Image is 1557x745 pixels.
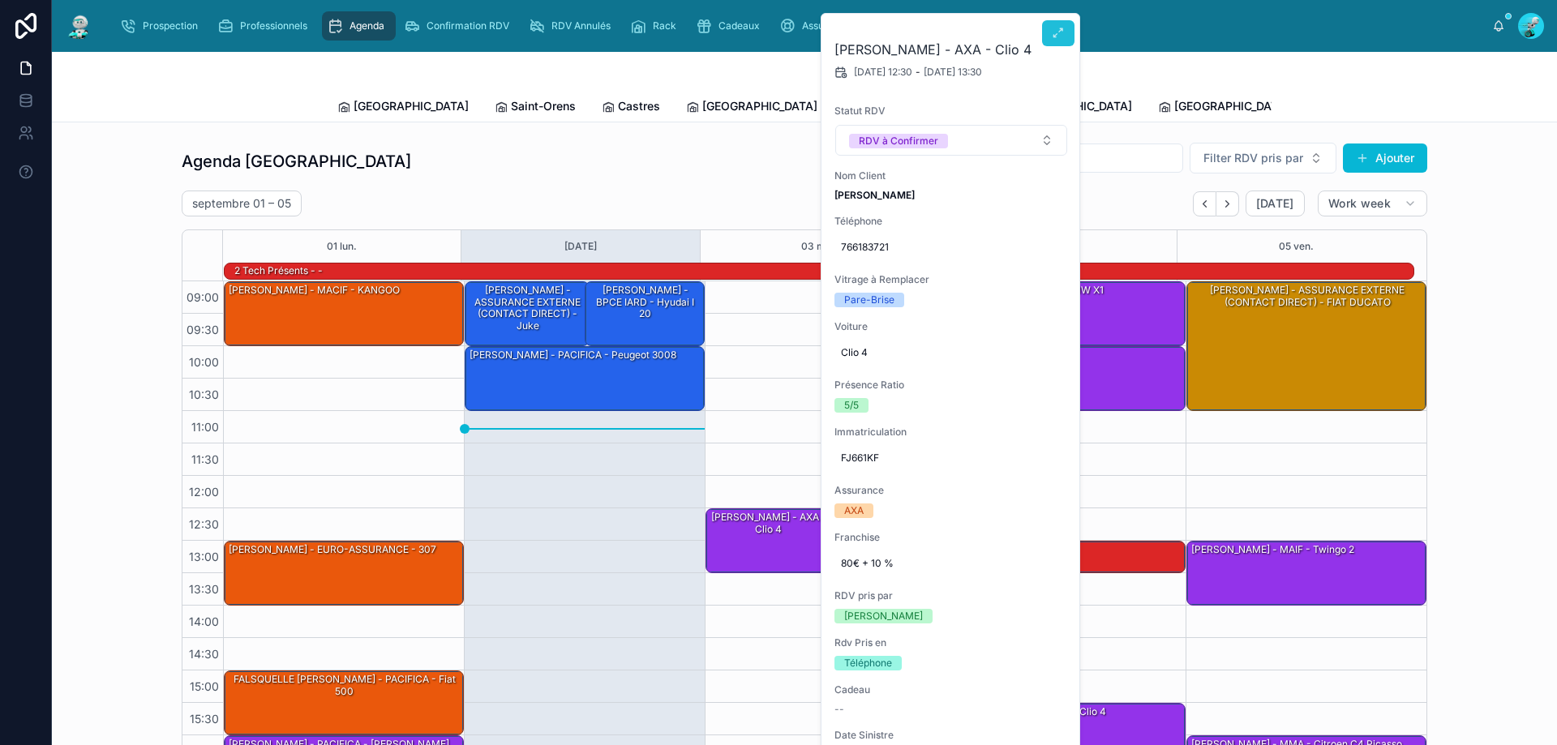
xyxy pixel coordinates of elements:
[212,11,319,41] a: Professionnels
[468,283,588,333] div: [PERSON_NAME] - ASSURANCE EXTERNE (CONTACT DIRECT) - juke
[1193,191,1216,216] button: Back
[709,510,829,537] div: [PERSON_NAME] - AXA - Clio 4
[107,8,1492,44] div: scrollable content
[834,379,1068,392] span: Présence Ratio
[233,263,324,279] div: 2 Tech présents - -
[564,230,597,263] button: [DATE]
[227,672,462,699] div: FALSQUELLE [PERSON_NAME] - PACIFICA - Fiat 500
[1190,283,1425,310] div: [PERSON_NAME] - ASSURANCE EXTERNE (CONTACT DIRECT) - FIAT DUCATO
[834,169,1068,182] span: Nom Client
[327,230,357,263] button: 01 lun.
[1256,196,1294,211] span: [DATE]
[187,420,223,434] span: 11:00
[834,189,915,201] strong: [PERSON_NAME]
[182,323,223,336] span: 09:30
[1279,230,1314,263] button: 05 ven.
[225,282,463,345] div: [PERSON_NAME] - MACIF - KANGOO
[834,105,1068,118] span: Statut RDV
[801,230,838,263] button: 03 mer.
[588,283,703,321] div: [PERSON_NAME] - BPCE IARD - hyudai i 20
[182,290,223,304] span: 09:00
[844,398,859,413] div: 5/5
[225,542,463,605] div: [PERSON_NAME] - EURO-ASSURANCE - 307
[187,452,223,466] span: 11:30
[602,92,660,124] a: Castres
[854,66,912,79] span: [DATE] 12:30
[618,98,660,114] span: Castres
[115,11,209,41] a: Prospection
[524,11,622,41] a: RDV Annulés
[835,125,1067,156] button: Select Button
[916,66,920,79] span: -
[774,11,867,41] a: Assurances
[1190,143,1336,173] button: Select Button
[834,215,1068,228] span: Téléphone
[1216,191,1239,216] button: Next
[186,679,223,693] span: 15:00
[354,98,469,114] span: [GEOGRAPHIC_DATA]
[468,348,678,362] div: [PERSON_NAME] - PACIFICA - Peugeot 3008
[834,729,1068,742] span: Date Sinistre
[834,636,1068,649] span: Rdv Pris en
[834,484,1068,497] span: Assurance
[859,134,938,148] div: RDV à Confirmer
[834,40,1068,59] h2: [PERSON_NAME] - AXA - Clio 4
[182,150,411,173] h1: Agenda [GEOGRAPHIC_DATA]
[185,517,223,531] span: 12:30
[802,19,856,32] span: Assurances
[511,98,576,114] span: Saint-Orens
[186,712,223,726] span: 15:30
[551,19,611,32] span: RDV Annulés
[1190,542,1356,557] div: [PERSON_NAME] - MAIF - Twingo 2
[185,355,223,369] span: 10:00
[924,66,982,79] span: [DATE] 13:30
[844,609,923,623] div: [PERSON_NAME]
[185,550,223,563] span: 13:00
[240,19,307,32] span: Professionnels
[834,589,1068,602] span: RDV pris par
[185,387,223,401] span: 10:30
[427,19,509,32] span: Confirmation RDV
[834,320,1068,333] span: Voiture
[834,683,1068,696] span: Cadeau
[834,531,1068,544] span: Franchise
[890,11,1035,41] a: NE PAS TOUCHER
[233,263,324,278] div: 2 Tech présents - -
[841,346,1062,359] span: Clio 4
[227,283,401,298] div: [PERSON_NAME] - MACIF - KANGOO
[185,485,223,499] span: 12:00
[844,503,864,518] div: AXA
[227,542,438,557] div: [PERSON_NAME] - EURO-ASSURANCE - 307
[1246,191,1305,216] button: [DATE]
[841,452,1062,465] span: FJ661KF
[834,426,1068,439] span: Immatriculation
[1187,542,1426,605] div: [PERSON_NAME] - MAIF - Twingo 2
[702,98,817,114] span: [GEOGRAPHIC_DATA]
[225,671,463,734] div: FALSQUELLE [PERSON_NAME] - PACIFICA - Fiat 500
[841,557,1062,570] span: 80€ + 10 %
[399,11,521,41] a: Confirmation RDV
[706,509,830,572] div: [PERSON_NAME] - AXA - Clio 4
[495,92,576,124] a: Saint-Orens
[844,656,892,670] div: Téléphone
[337,92,469,124] a: [GEOGRAPHIC_DATA]
[1343,143,1427,173] a: Ajouter
[653,19,676,32] span: Rack
[834,703,844,716] span: --
[1203,150,1303,166] span: Filter RDV pris par
[841,241,1062,254] span: 766183721
[465,347,704,410] div: [PERSON_NAME] - PACIFICA - Peugeot 3008
[1158,92,1289,124] a: [GEOGRAPHIC_DATA]
[686,92,817,124] a: [GEOGRAPHIC_DATA]
[185,614,223,628] span: 14:00
[1174,98,1289,114] span: [GEOGRAPHIC_DATA]
[185,582,223,596] span: 13:30
[185,647,223,661] span: 14:30
[322,11,396,41] a: Agenda
[718,19,760,32] span: Cadeaux
[625,11,688,41] a: Rack
[1187,282,1426,410] div: [PERSON_NAME] - ASSURANCE EXTERNE (CONTACT DIRECT) - FIAT DUCATO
